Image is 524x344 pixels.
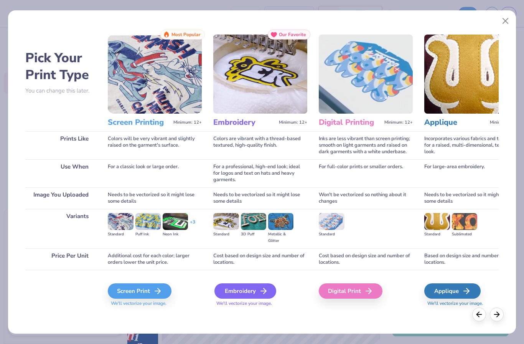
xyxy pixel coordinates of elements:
[213,300,307,307] span: We'll vectorize your image.
[25,88,96,94] p: You can change this later.
[163,213,188,230] img: Neon Ink
[319,187,413,209] div: Won't be vectorized so nothing about it changes
[268,213,293,230] img: Metallic & Glitter
[213,231,239,238] div: Standard
[135,213,161,230] img: Puff Ink
[319,35,413,114] img: Digital Printing
[319,117,381,127] h3: Digital Printing
[498,14,512,28] button: Close
[25,187,96,209] div: Image You Uploaded
[163,231,188,238] div: Neon Ink
[213,131,307,159] div: Colors are vibrant with a thread-based textured, high-quality finish.
[424,231,450,238] div: Standard
[190,219,195,232] div: + 3
[490,120,518,125] span: Minimum: 12+
[241,231,266,238] div: 3D Puff
[319,131,413,159] div: Inks are less vibrant than screen printing; smooth on light garments and raised on dark garments ...
[25,131,96,159] div: Prints Like
[424,35,518,114] img: Applique
[108,213,133,230] img: Standard
[108,131,202,159] div: Colors will be very vibrant and slightly raised on the garment's surface.
[108,231,133,238] div: Standard
[108,117,170,127] h3: Screen Printing
[424,159,518,187] div: For large-area embroidery.
[452,213,477,230] img: Sublimated
[108,159,202,187] div: For a classic look or large order.
[25,159,96,187] div: Use When
[319,213,344,230] img: Standard
[173,120,202,125] span: Minimum: 12+
[135,231,161,238] div: Puff Ink
[319,248,413,270] div: Cost based on design size and number of locations.
[108,187,202,209] div: Needs to be vectorized so it might lose some details
[452,231,477,238] div: Sublimated
[171,32,201,37] span: Most Popular
[319,159,413,187] div: For full-color prints or smaller orders.
[424,117,487,127] h3: Applique
[268,231,293,244] div: Metallic & Glitter
[213,213,239,230] img: Standard
[25,248,96,270] div: Price Per Unit
[319,231,344,238] div: Standard
[213,248,307,270] div: Cost based on design size and number of locations.
[108,283,171,299] div: Screen Print
[213,159,307,187] div: For a professional, high-end look; ideal for logos and text on hats and heavy garments.
[213,117,276,127] h3: Embroidery
[241,213,266,230] img: 3D Puff
[424,283,481,299] div: Applique
[424,187,518,209] div: Needs to be vectorized so it might lose some details
[213,35,307,114] img: Embroidery
[25,50,96,83] h2: Pick Your Print Type
[319,283,382,299] div: Digital Print
[108,300,202,307] span: We'll vectorize your image.
[279,120,307,125] span: Minimum: 12+
[108,248,202,270] div: Additional cost for each color; larger orders lower the unit price.
[424,131,518,159] div: Incorporates various fabrics and threads for a raised, multi-dimensional, textured look.
[25,209,96,248] div: Variants
[279,32,306,37] span: Our Favorite
[108,35,202,114] img: Screen Printing
[424,300,518,307] span: We'll vectorize your image.
[384,120,413,125] span: Minimum: 12+
[213,187,307,209] div: Needs to be vectorized so it might lose some details
[424,213,450,230] img: Standard
[214,283,276,299] div: Embroidery
[424,248,518,270] div: Based on design size and number of locations.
